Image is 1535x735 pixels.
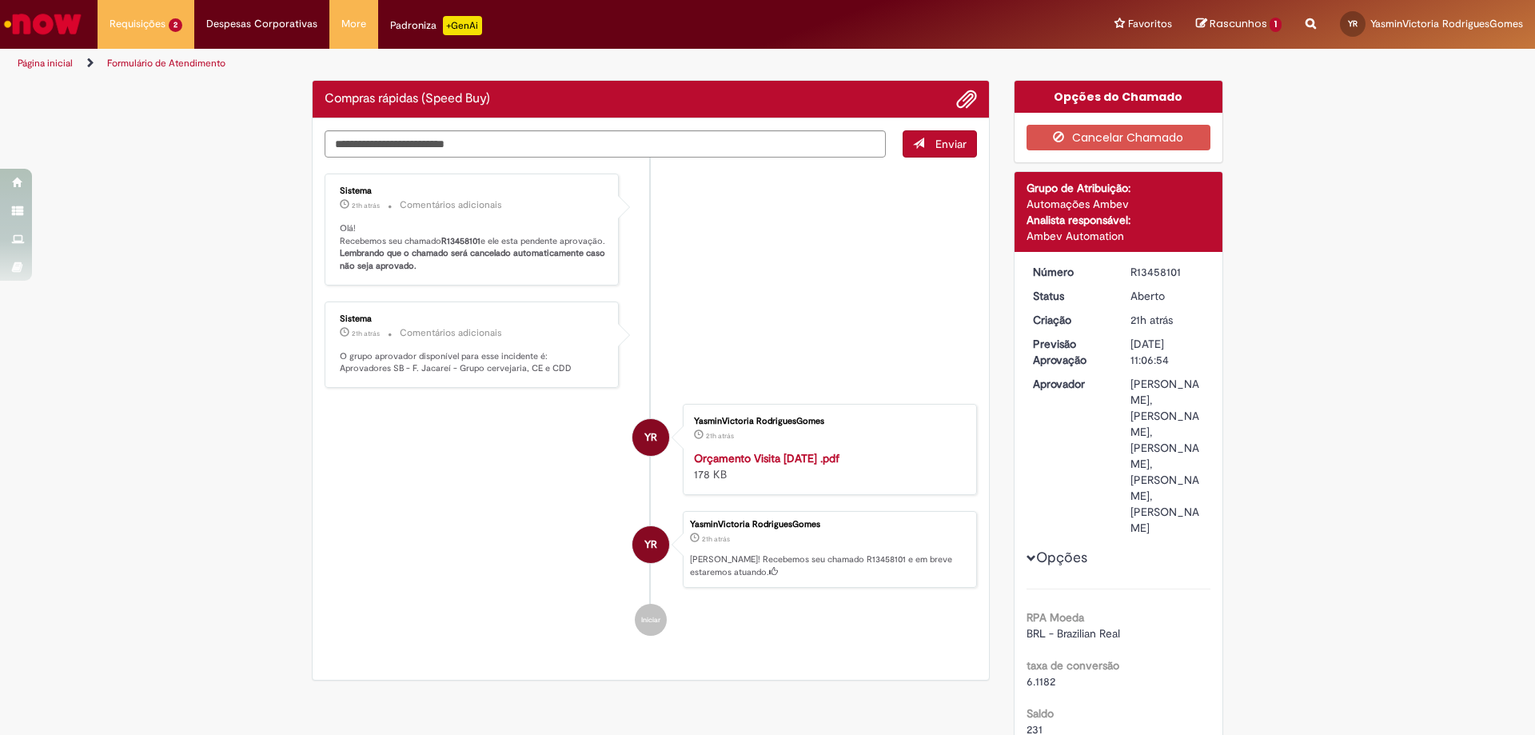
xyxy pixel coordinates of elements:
[1027,180,1211,196] div: Grupo de Atribuição:
[1027,674,1055,689] span: 6.1182
[644,525,657,564] span: YR
[325,511,977,588] li: YasminVictoria RodriguesGomes
[1348,18,1358,29] span: YR
[443,16,482,35] p: +GenAi
[1027,626,1120,641] span: BRL - Brazilian Real
[1128,16,1172,32] span: Favoritos
[694,450,960,482] div: 178 KB
[12,49,1011,78] ul: Trilhas de página
[694,417,960,426] div: YasminVictoria RodriguesGomes
[1130,336,1205,368] div: [DATE] 11:06:54
[1027,610,1084,625] b: RPA Moeda
[18,57,73,70] a: Página inicial
[903,130,977,158] button: Enviar
[1021,336,1119,368] dt: Previsão Aprovação
[1370,17,1523,30] span: YasminVictoria RodriguesGomes
[1021,312,1119,328] dt: Criação
[632,526,669,563] div: YasminVictoria RodriguesGomes
[702,534,730,544] time: 28/08/2025 14:06:54
[690,520,968,529] div: YasminVictoria RodriguesGomes
[1021,264,1119,280] dt: Número
[341,16,366,32] span: More
[1027,125,1211,150] button: Cancelar Chamado
[1027,196,1211,212] div: Automações Ambev
[1130,312,1205,328] div: 28/08/2025 14:06:54
[1015,81,1223,113] div: Opções do Chamado
[1021,376,1119,392] dt: Aprovador
[935,137,967,151] span: Enviar
[169,18,182,32] span: 2
[325,158,977,652] ul: Histórico de tíquete
[644,418,657,457] span: YR
[1027,706,1054,721] b: Saldo
[206,16,317,32] span: Despesas Corporativas
[340,222,606,273] p: Olá! Recebemos seu chamado e ele esta pendente aprovação.
[340,247,608,272] b: Lembrando que o chamado será cancelado automaticamente caso não seja aprovado.
[352,329,380,338] time: 28/08/2025 14:07:06
[1130,313,1173,327] time: 28/08/2025 14:06:54
[1130,288,1205,304] div: Aberto
[1027,212,1211,228] div: Analista responsável:
[1027,658,1119,673] b: taxa de conversão
[400,198,502,212] small: Comentários adicionais
[1130,376,1205,536] div: [PERSON_NAME], [PERSON_NAME], [PERSON_NAME], [PERSON_NAME], [PERSON_NAME]
[1270,18,1282,32] span: 1
[110,16,165,32] span: Requisições
[706,431,734,441] time: 28/08/2025 13:59:33
[1027,228,1211,244] div: Ambev Automation
[632,419,669,456] div: YasminVictoria RodriguesGomes
[107,57,225,70] a: Formulário de Atendimento
[1210,16,1267,31] span: Rascunhos
[400,326,502,340] small: Comentários adicionais
[441,235,480,247] b: R13458101
[390,16,482,35] div: Padroniza
[1130,264,1205,280] div: R13458101
[325,130,886,158] textarea: Digite sua mensagem aqui...
[694,451,839,465] a: Orçamento Visita [DATE] .pdf
[702,534,730,544] span: 21h atrás
[706,431,734,441] span: 21h atrás
[340,350,606,375] p: O grupo aprovador disponível para esse incidente é: Aprovadores SB - F. Jacareí - Grupo cervejari...
[325,92,490,106] h2: Compras rápidas (Speed Buy) Histórico de tíquete
[690,553,968,578] p: [PERSON_NAME]! Recebemos seu chamado R13458101 e em breve estaremos atuando.
[352,201,380,210] span: 21h atrás
[352,201,380,210] time: 28/08/2025 14:07:06
[1130,313,1173,327] span: 21h atrás
[352,329,380,338] span: 21h atrás
[1021,288,1119,304] dt: Status
[2,8,84,40] img: ServiceNow
[1196,17,1282,32] a: Rascunhos
[340,314,606,324] div: Sistema
[340,186,606,196] div: Sistema
[956,89,977,110] button: Adicionar anexos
